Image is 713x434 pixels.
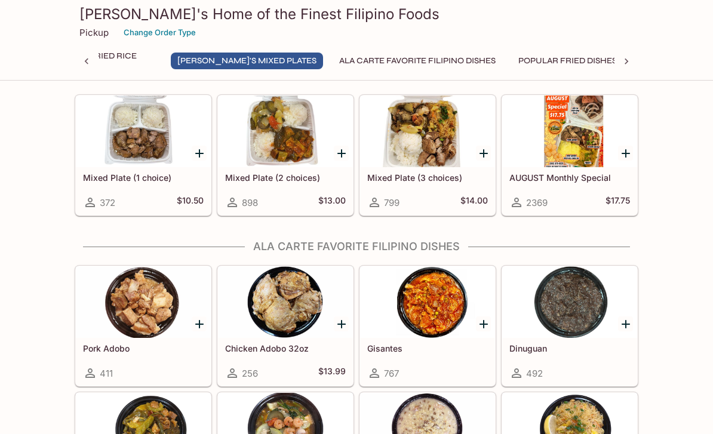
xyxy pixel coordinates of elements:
[359,266,496,386] a: Gisantes767
[476,316,491,331] button: Add Gisantes
[384,197,399,208] span: 799
[100,368,113,379] span: 411
[217,95,354,216] a: Mixed Plate (2 choices)898$13.00
[334,146,349,161] button: Add Mixed Plate (2 choices)
[512,53,623,69] button: Popular Fried Dishes
[118,23,201,42] button: Change Order Type
[217,266,354,386] a: Chicken Adobo 32oz256$13.99
[192,146,207,161] button: Add Mixed Plate (1 choice)
[502,266,637,338] div: Dinuguan
[384,368,399,379] span: 767
[618,316,633,331] button: Add Dinuguan
[177,195,204,210] h5: $10.50
[333,53,502,69] button: Ala Carte Favorite Filipino Dishes
[360,266,495,338] div: Gisantes
[76,96,211,167] div: Mixed Plate (1 choice)
[218,266,353,338] div: Chicken Adobo 32oz
[502,95,638,216] a: AUGUST Monthly Special2369$17.75
[360,96,495,167] div: Mixed Plate (3 choices)
[318,195,346,210] h5: $13.00
[83,343,204,353] h5: Pork Adobo
[526,368,543,379] span: 492
[509,173,630,183] h5: AUGUST Monthly Special
[218,96,353,167] div: Mixed Plate (2 choices)
[225,173,346,183] h5: Mixed Plate (2 choices)
[242,368,258,379] span: 256
[83,173,204,183] h5: Mixed Plate (1 choice)
[460,195,488,210] h5: $14.00
[367,343,488,353] h5: Gisantes
[75,240,638,253] h4: Ala Carte Favorite Filipino Dishes
[334,316,349,331] button: Add Chicken Adobo 32oz
[76,266,211,338] div: Pork Adobo
[509,343,630,353] h5: Dinuguan
[367,173,488,183] h5: Mixed Plate (3 choices)
[75,266,211,386] a: Pork Adobo411
[476,146,491,161] button: Add Mixed Plate (3 choices)
[100,197,115,208] span: 372
[502,96,637,167] div: AUGUST Monthly Special
[618,146,633,161] button: Add AUGUST Monthly Special
[359,95,496,216] a: Mixed Plate (3 choices)799$14.00
[171,53,323,69] button: [PERSON_NAME]'s Mixed Plates
[79,27,109,38] p: Pickup
[225,343,346,353] h5: Chicken Adobo 32oz
[526,197,548,208] span: 2369
[192,316,207,331] button: Add Pork Adobo
[502,266,638,386] a: Dinuguan492
[79,5,634,23] h3: [PERSON_NAME]'s Home of the Finest Filipino Foods
[242,197,258,208] span: 898
[606,195,630,210] h5: $17.75
[75,95,211,216] a: Mixed Plate (1 choice)372$10.50
[318,366,346,380] h5: $13.99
